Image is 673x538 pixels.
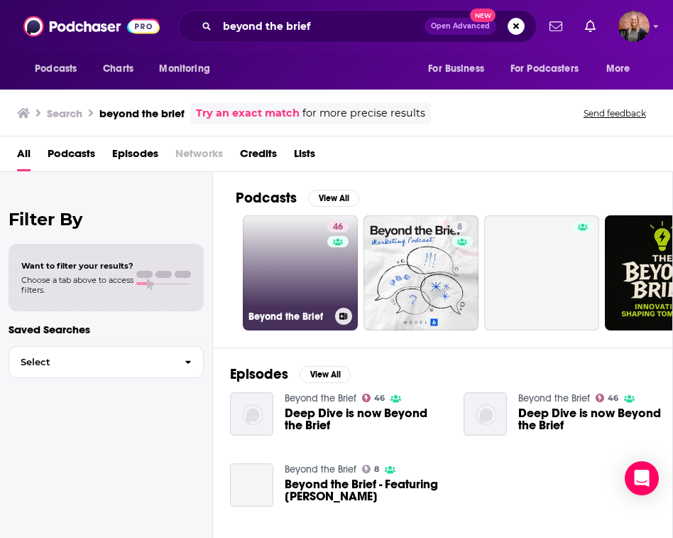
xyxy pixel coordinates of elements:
[333,220,343,235] span: 46
[510,59,579,79] span: For Podcasters
[596,55,648,82] button: open menu
[9,357,173,367] span: Select
[159,59,209,79] span: Monitoring
[23,13,160,40] img: Podchaser - Follow, Share and Rate Podcasts
[608,395,618,402] span: 46
[240,142,277,171] a: Credits
[230,365,288,383] h2: Episodes
[112,142,158,171] a: Episodes
[285,392,356,404] a: Beyond the Brief
[9,346,204,378] button: Select
[285,463,356,475] a: Beyond the Brief
[300,366,351,383] button: View All
[431,23,490,30] span: Open Advanced
[21,275,133,295] span: Choose a tab above to access filters.
[9,323,204,336] p: Saved Searches
[625,461,659,495] div: Open Intercom Messenger
[217,15,425,38] input: Search podcasts, credits, & more...
[428,59,484,79] span: For Business
[17,142,31,171] a: All
[236,189,297,207] h2: Podcasts
[579,14,601,38] a: Show notifications dropdown
[25,55,95,82] button: open menu
[196,105,300,122] a: Try an exact match
[94,55,142,82] a: Charts
[579,107,650,119] button: Send feedback
[425,18,496,35] button: Open AdvancedNew
[236,189,359,207] a: PodcastsView All
[35,59,77,79] span: Podcasts
[362,394,385,402] a: 46
[501,55,599,82] button: open menu
[285,478,447,502] a: Beyond the Brief - Featuring Rich Santiago
[175,142,223,171] span: Networks
[606,59,630,79] span: More
[149,55,228,82] button: open menu
[374,466,379,473] span: 8
[418,55,502,82] button: open menu
[464,392,507,436] img: Deep Dive is now Beyond the Brief
[308,190,359,207] button: View All
[243,215,358,330] a: 46Beyond the Brief
[230,392,273,436] img: Deep Dive is now Beyond the Brief
[327,221,349,232] a: 46
[103,59,133,79] span: Charts
[230,365,351,383] a: EpisodesView All
[544,14,568,38] a: Show notifications dropdown
[618,11,650,42] span: Logged in as kara_new
[362,465,380,473] a: 8
[363,215,478,330] a: 8
[230,463,273,507] a: Beyond the Brief - Featuring Rich Santiago
[618,11,650,42] button: Show profile menu
[21,261,133,271] span: Want to filter your results?
[294,142,315,171] a: Lists
[9,209,204,230] h2: Filter By
[99,107,185,120] h3: beyond the brief
[470,9,496,22] span: New
[374,395,385,402] span: 46
[248,311,329,323] h3: Beyond the Brief
[285,407,447,431] a: Deep Dive is now Beyond the Brief
[178,10,537,43] div: Search podcasts, credits, & more...
[452,221,468,232] a: 8
[457,220,462,235] span: 8
[618,11,650,42] img: User Profile
[47,107,82,120] h3: Search
[518,392,590,404] a: Beyond the Brief
[285,478,447,502] span: Beyond the Brief - Featuring [PERSON_NAME]
[596,394,619,402] a: 46
[48,142,95,171] a: Podcasts
[302,105,425,122] span: for more precise results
